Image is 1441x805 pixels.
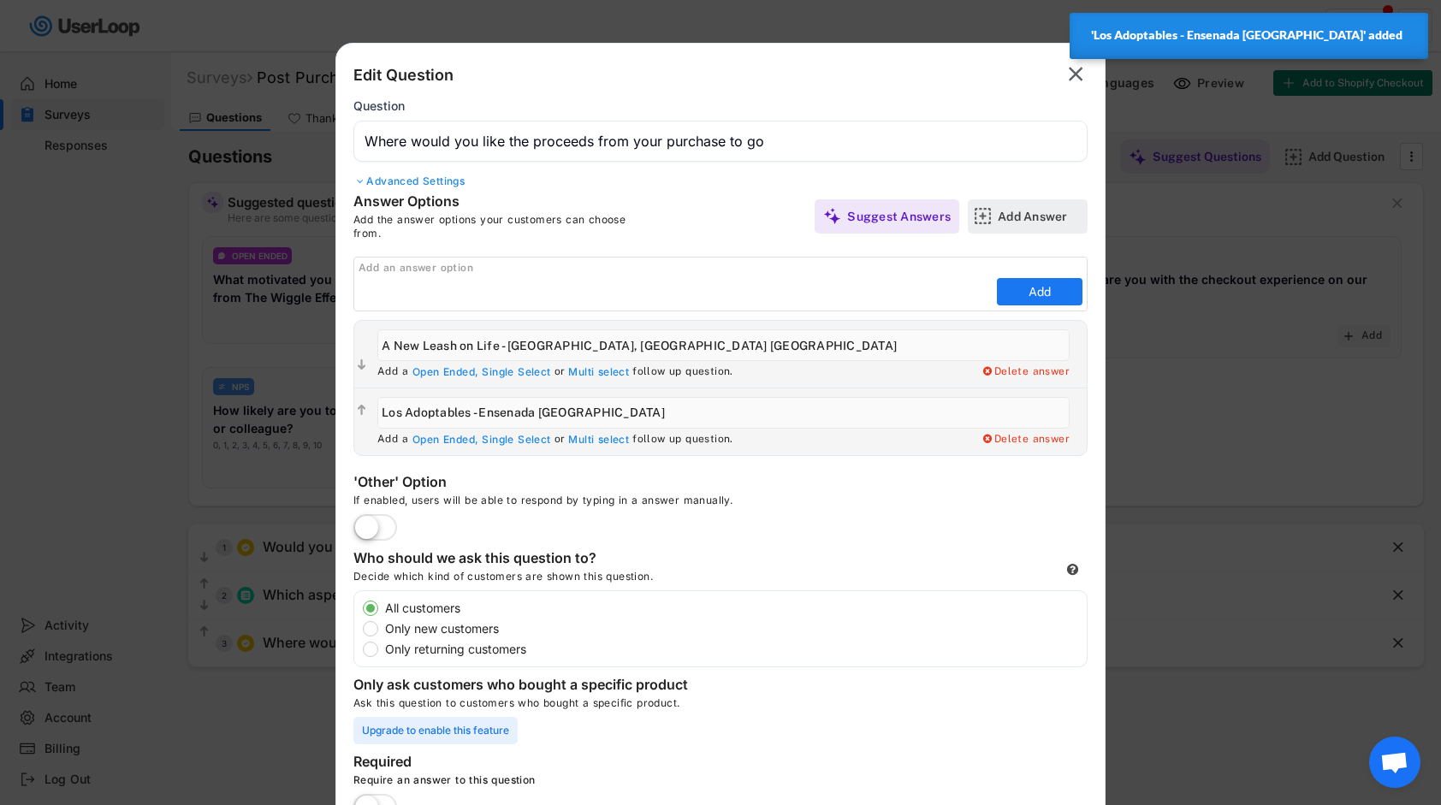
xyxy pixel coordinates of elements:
div: Add a [377,433,408,447]
img: MagicMajor%20%28Purple%29.svg [823,207,841,225]
label: Only new customers [380,623,1087,635]
div: Delete answer [981,365,1070,379]
button:  [354,402,369,419]
div: or [554,433,566,447]
div: Open chat [1369,737,1420,788]
div: Add Answer [998,209,1083,224]
text:  [358,358,366,372]
div: Only ask customers who bought a specific product [353,676,696,696]
img: AddMajor.svg [974,207,992,225]
div: or [554,365,566,379]
input: Type your question here... [353,121,1088,162]
label: All customers [380,602,1087,614]
div: follow up question. [632,433,733,447]
div: Required [353,753,696,773]
div: Add the answer options your customers can choose from. [353,213,653,240]
div: Advanced Settings [353,175,1088,188]
button: Add [997,278,1082,305]
div: Question [353,98,405,114]
div: Require an answer to this question [353,773,867,794]
div: follow up question. [632,365,733,379]
div: Decide which kind of customers are shown this question. [353,570,781,590]
div: Add a [377,365,408,379]
div: Open Ended, [412,433,478,447]
text:  [1069,62,1083,86]
input: A New Leash on Life - Safford, AZ USA [377,329,1070,361]
div: If enabled, users will be able to respond by typing in a answer manually. [353,494,867,514]
div: Suggest Answers [847,209,951,224]
label: Only returning customers [380,643,1087,655]
div: Who should we ask this question to? [353,549,696,570]
div: Upgrade to enable this feature [353,717,518,744]
div: Multi select [568,433,629,447]
div: 'Other' Option [353,473,696,494]
strong: 'Los Adoptables - Ensenada [GEOGRAPHIC_DATA]' added [1091,28,1402,42]
div: Add an answer option [359,262,1087,275]
div: Single Select [482,365,550,379]
div: Multi select [568,365,629,379]
div: Edit Question [353,65,454,86]
input: Los Adoptables - Ensenada Baja Mexico [377,397,1070,429]
div: Single Select [482,433,550,447]
button:  [354,357,369,374]
div: Open Ended, [412,365,478,379]
text:  [358,403,366,417]
div: Answer Options [353,192,610,213]
div: Ask this question to customers who bought a specific product. [353,696,1088,717]
div: Delete answer [981,433,1070,447]
button:  [1064,61,1088,88]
